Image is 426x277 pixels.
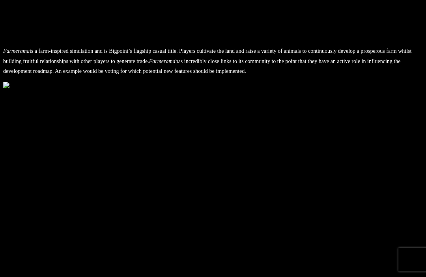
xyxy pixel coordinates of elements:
[3,48,30,54] em: Farmerama
[3,48,411,74] span: is a farm-inspired simulation and is Bigpoint’s flagship casual title. Players cultivate the land...
[3,82,67,89] img: Farmerama logo block
[149,58,176,64] em: Farmerama
[3,26,32,33] span: Back to top
[3,33,423,41] div: Farmerama — casual game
